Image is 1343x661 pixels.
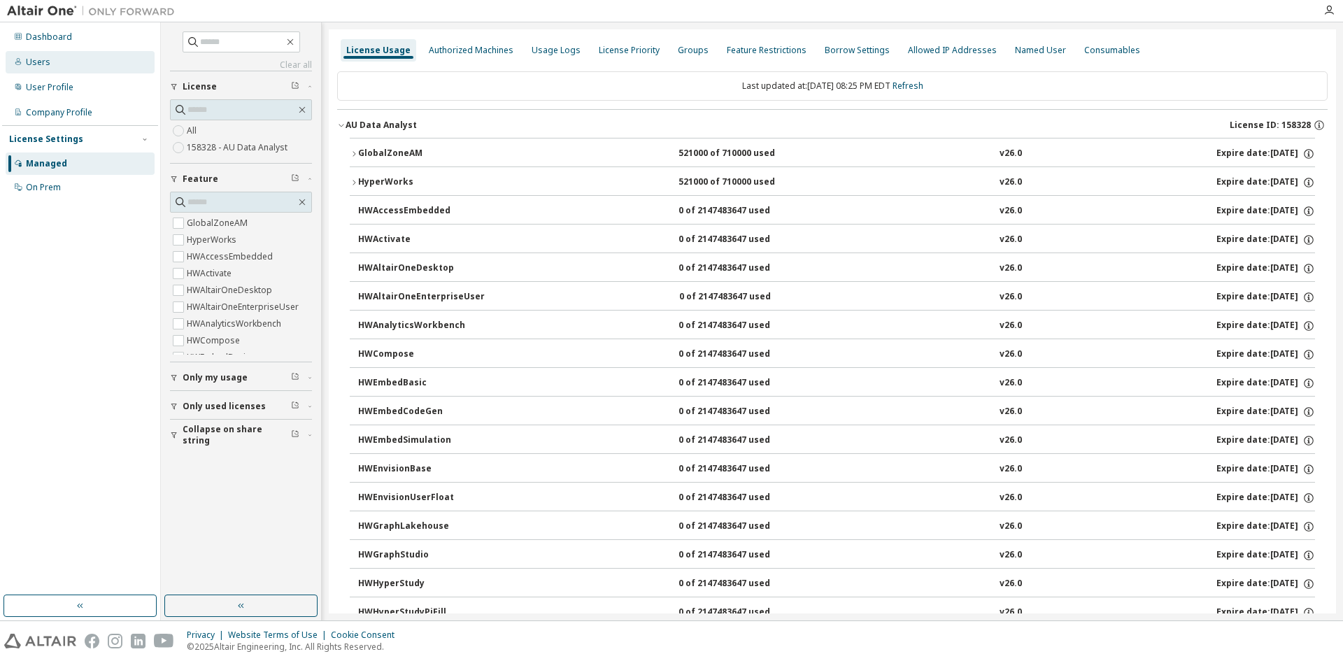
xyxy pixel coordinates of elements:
[291,173,299,185] span: Clear filter
[358,578,484,590] div: HWHyperStudy
[170,71,312,102] button: License
[1000,320,1022,332] div: v26.0
[358,148,484,160] div: GlobalZoneAM
[358,549,484,562] div: HWGraphStudio
[1216,176,1315,189] div: Expire date: [DATE]
[358,406,484,418] div: HWEmbedCodeGen
[108,634,122,648] img: instagram.svg
[183,173,218,185] span: Feature
[331,630,403,641] div: Cookie Consent
[26,158,67,169] div: Managed
[291,81,299,92] span: Clear filter
[187,232,239,248] label: HyperWorks
[346,120,417,131] div: AU Data Analyst
[183,81,217,92] span: License
[358,454,1315,485] button: HWEnvisionBase0 of 2147483647 usedv26.0Expire date:[DATE]
[1216,148,1315,160] div: Expire date: [DATE]
[1216,492,1315,504] div: Expire date: [DATE]
[170,164,312,194] button: Feature
[1000,148,1022,160] div: v26.0
[908,45,997,56] div: Allowed IP Addresses
[1000,205,1022,218] div: v26.0
[26,31,72,43] div: Dashboard
[358,320,484,332] div: HWAnalyticsWorkbench
[599,45,660,56] div: License Priority
[170,59,312,71] a: Clear all
[358,425,1315,456] button: HWEmbedSimulation0 of 2147483647 usedv26.0Expire date:[DATE]
[678,377,804,390] div: 0 of 2147483647 used
[1000,176,1022,189] div: v26.0
[678,262,804,275] div: 0 of 2147483647 used
[26,182,61,193] div: On Prem
[1000,291,1022,304] div: v26.0
[678,606,804,619] div: 0 of 2147483647 used
[1000,520,1022,533] div: v26.0
[187,248,276,265] label: HWAccessEmbedded
[1216,348,1315,361] div: Expire date: [DATE]
[358,205,484,218] div: HWAccessEmbedded
[187,299,301,315] label: HWAltairOneEnterpriseUser
[337,110,1328,141] button: AU Data AnalystLicense ID: 158328
[291,401,299,412] span: Clear filter
[187,215,250,232] label: GlobalZoneAM
[678,320,804,332] div: 0 of 2147483647 used
[358,253,1315,284] button: HWAltairOneDesktop0 of 2147483647 usedv26.0Expire date:[DATE]
[187,349,253,366] label: HWEmbedBasic
[1216,463,1315,476] div: Expire date: [DATE]
[678,148,804,160] div: 521000 of 710000 used
[358,176,484,189] div: HyperWorks
[1084,45,1140,56] div: Consumables
[358,348,484,361] div: HWCompose
[187,282,275,299] label: HWAltairOneDesktop
[1015,45,1066,56] div: Named User
[1000,578,1022,590] div: v26.0
[678,578,804,590] div: 0 of 2147483647 used
[1216,434,1315,447] div: Expire date: [DATE]
[4,634,76,648] img: altair_logo.svg
[358,434,484,447] div: HWEmbedSimulation
[1216,205,1315,218] div: Expire date: [DATE]
[170,362,312,393] button: Only my usage
[358,262,484,275] div: HWAltairOneDesktop
[346,45,411,56] div: License Usage
[170,420,312,450] button: Collapse on share string
[358,234,484,246] div: HWActivate
[358,311,1315,341] button: HWAnalyticsWorkbench0 of 2147483647 usedv26.0Expire date:[DATE]
[678,406,804,418] div: 0 of 2147483647 used
[358,196,1315,227] button: HWAccessEmbedded0 of 2147483647 usedv26.0Expire date:[DATE]
[1216,520,1315,533] div: Expire date: [DATE]
[154,634,174,648] img: youtube.svg
[532,45,581,56] div: Usage Logs
[1216,291,1315,304] div: Expire date: [DATE]
[1216,606,1315,619] div: Expire date: [DATE]
[1000,234,1022,246] div: v26.0
[26,82,73,93] div: User Profile
[1216,234,1315,246] div: Expire date: [DATE]
[358,397,1315,427] button: HWEmbedCodeGen0 of 2147483647 usedv26.0Expire date:[DATE]
[358,492,484,504] div: HWEnvisionUserFloat
[678,520,804,533] div: 0 of 2147483647 used
[678,176,804,189] div: 521000 of 710000 used
[9,134,83,145] div: License Settings
[678,492,804,504] div: 0 of 2147483647 used
[678,205,804,218] div: 0 of 2147483647 used
[1230,120,1311,131] span: License ID: 158328
[358,377,484,390] div: HWEmbedBasic
[1000,549,1022,562] div: v26.0
[1000,606,1022,619] div: v26.0
[358,291,485,304] div: HWAltairOneEnterpriseUser
[358,606,484,619] div: HWHyperStudyPiFill
[183,372,248,383] span: Only my usage
[350,138,1315,169] button: GlobalZoneAM521000 of 710000 usedv26.0Expire date:[DATE]
[678,463,804,476] div: 0 of 2147483647 used
[187,265,234,282] label: HWActivate
[1216,320,1315,332] div: Expire date: [DATE]
[825,45,890,56] div: Borrow Settings
[85,634,99,648] img: facebook.svg
[291,372,299,383] span: Clear filter
[1216,549,1315,562] div: Expire date: [DATE]
[187,332,243,349] label: HWCompose
[187,630,228,641] div: Privacy
[1000,463,1022,476] div: v26.0
[678,348,804,361] div: 0 of 2147483647 used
